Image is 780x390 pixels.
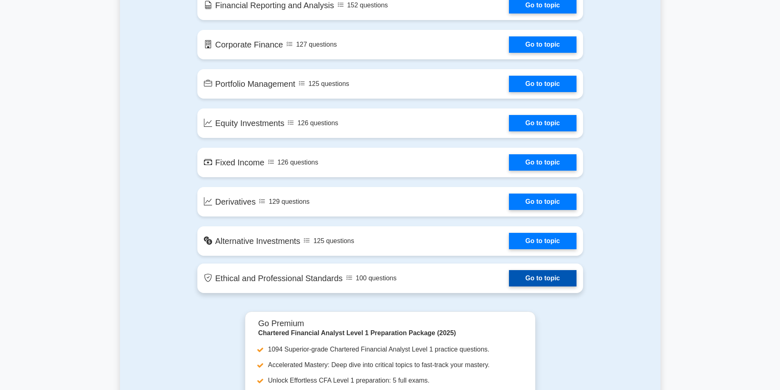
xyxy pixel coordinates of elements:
a: Go to topic [509,154,576,171]
a: Go to topic [509,270,576,286]
a: Go to topic [509,233,576,249]
a: Go to topic [509,36,576,53]
a: Go to topic [509,194,576,210]
a: Go to topic [509,76,576,92]
a: Go to topic [509,115,576,131]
